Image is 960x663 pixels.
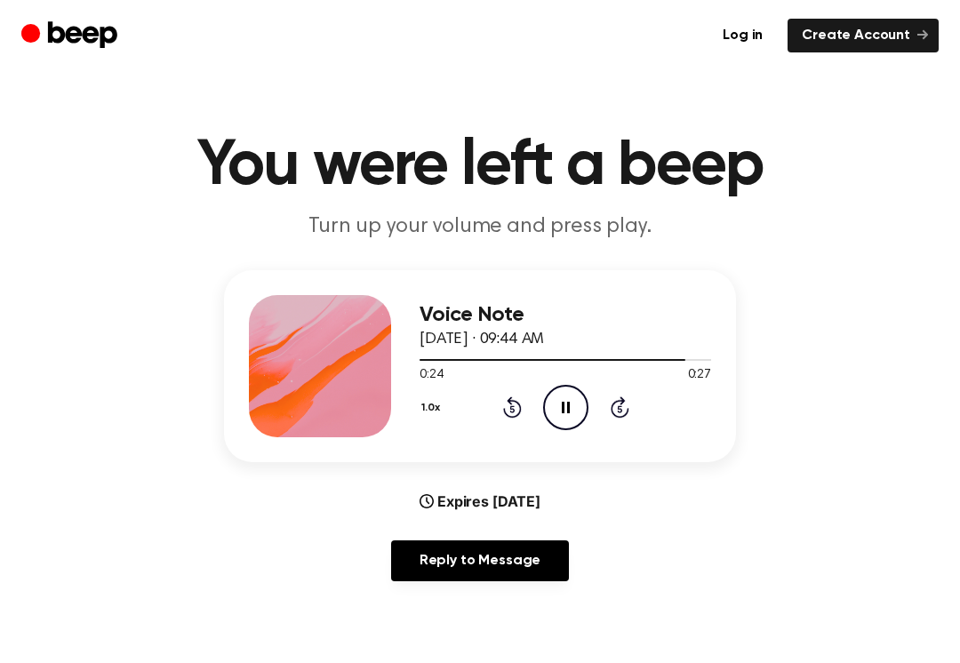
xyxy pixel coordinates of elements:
[21,19,122,53] a: Beep
[788,19,939,52] a: Create Account
[688,366,711,385] span: 0:27
[420,303,711,327] h3: Voice Note
[25,134,935,198] h1: You were left a beep
[420,366,443,385] span: 0:24
[420,491,540,512] div: Expires [DATE]
[420,331,544,347] span: [DATE] · 09:44 AM
[391,540,569,581] a: Reply to Message
[420,393,447,423] button: 1.0x
[139,212,821,242] p: Turn up your volume and press play.
[708,19,777,52] a: Log in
